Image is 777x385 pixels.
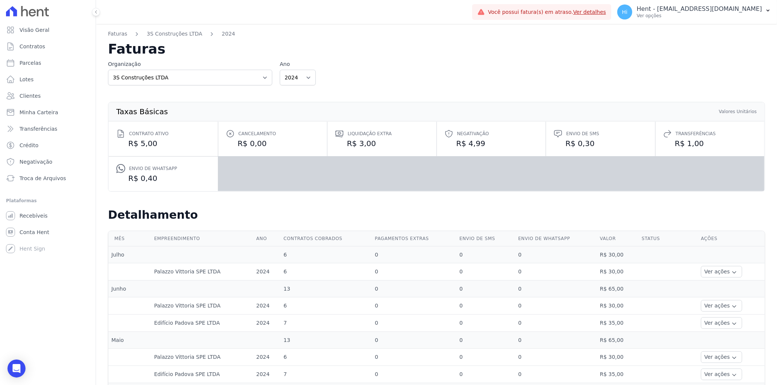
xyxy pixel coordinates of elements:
dd: R$ 1,00 [663,138,757,149]
td: 0 [456,281,515,297]
span: Minha Carteira [19,109,58,116]
span: Clientes [19,92,40,100]
p: Hent - [EMAIL_ADDRESS][DOMAIN_NAME] [637,5,762,13]
span: Conta Hent [19,228,49,236]
a: Clientes [3,88,93,103]
a: Faturas [108,30,127,38]
td: R$ 35,00 [597,315,639,332]
td: 2024 [253,297,280,315]
th: Empreendimento [151,231,253,246]
a: Visão Geral [3,22,93,37]
th: Valores Unitários [718,108,757,115]
dd: R$ 0,30 [553,138,648,149]
td: R$ 30,00 [597,263,639,281]
label: Organização [108,60,272,68]
td: 0 [515,246,597,263]
a: Contratos [3,39,93,54]
a: Minha Carteira [3,105,93,120]
a: 2024 [222,30,235,38]
td: Palazzo Vittoria SPE LTDA [151,349,253,366]
td: Edifício Padova SPE LTDA [151,315,253,332]
td: 13 [280,281,372,297]
dd: R$ 4,99 [444,138,538,149]
td: Edifício Padova SPE LTDA [151,366,253,383]
span: Troca de Arquivos [19,175,66,182]
td: 2024 [253,366,280,383]
a: Transferências [3,121,93,136]
td: 0 [372,349,457,366]
a: 3S Construções LTDA [147,30,202,38]
th: Ações [698,231,765,246]
td: 0 [372,332,457,349]
th: Status [639,231,698,246]
button: Ver ações [701,351,742,363]
td: 6 [280,263,372,281]
td: 0 [372,315,457,332]
td: R$ 65,00 [597,332,639,349]
td: 6 [280,297,372,315]
dd: R$ 5,00 [116,138,210,149]
td: Maio [108,332,151,349]
td: 0 [456,332,515,349]
td: 6 [280,246,372,263]
button: Ver ações [701,266,742,278]
span: Recebíveis [19,212,48,219]
td: 0 [456,297,515,315]
td: 0 [372,246,457,263]
a: Lotes [3,72,93,87]
td: 0 [515,366,597,383]
td: 0 [515,297,597,315]
th: Valor [597,231,639,246]
td: 0 [515,263,597,281]
td: 7 [280,315,372,332]
td: 13 [280,332,372,349]
td: 0 [515,281,597,297]
dd: R$ 3,00 [335,138,429,149]
button: Ver ações [701,300,742,312]
td: 2024 [253,315,280,332]
span: Transferências [676,130,716,137]
td: 0 [456,246,515,263]
span: Hi [622,9,627,15]
td: 6 [280,349,372,366]
button: Ver ações [701,317,742,329]
span: Cancelamento [238,130,276,137]
th: Envio de Whatsapp [515,231,597,246]
h2: Detalhamento [108,208,765,222]
th: Taxas Básicas [116,108,168,115]
a: Negativação [3,154,93,169]
td: 0 [515,349,597,366]
th: Pagamentos extras [372,231,457,246]
a: Parcelas [3,55,93,70]
span: Negativação [19,158,52,166]
dd: R$ 0,00 [226,138,320,149]
span: Liquidação extra [348,130,392,137]
span: Contrato ativo [129,130,168,137]
th: Contratos cobrados [280,231,372,246]
td: 0 [515,332,597,349]
td: 2024 [253,263,280,281]
td: R$ 30,00 [597,297,639,315]
td: R$ 65,00 [597,281,639,297]
span: Contratos [19,43,45,50]
td: 0 [456,349,515,366]
td: 0 [456,315,515,332]
td: Julho [108,246,151,263]
th: Ano [253,231,280,246]
a: Recebíveis [3,208,93,223]
td: 0 [372,281,457,297]
label: Ano [280,60,316,68]
td: 0 [456,366,515,383]
td: Palazzo Vittoria SPE LTDA [151,263,253,281]
span: Crédito [19,142,39,149]
td: Junho [108,281,151,297]
span: Você possui fatura(s) em atraso. [488,8,606,16]
a: Crédito [3,138,93,153]
button: Ver ações [701,369,742,380]
button: Hi Hent - [EMAIL_ADDRESS][DOMAIN_NAME] Ver opções [611,1,777,22]
th: Envio de SMS [456,231,515,246]
span: Envio de Whatsapp [129,165,177,172]
h2: Faturas [108,42,765,56]
td: 0 [372,366,457,383]
p: Ver opções [637,13,762,19]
